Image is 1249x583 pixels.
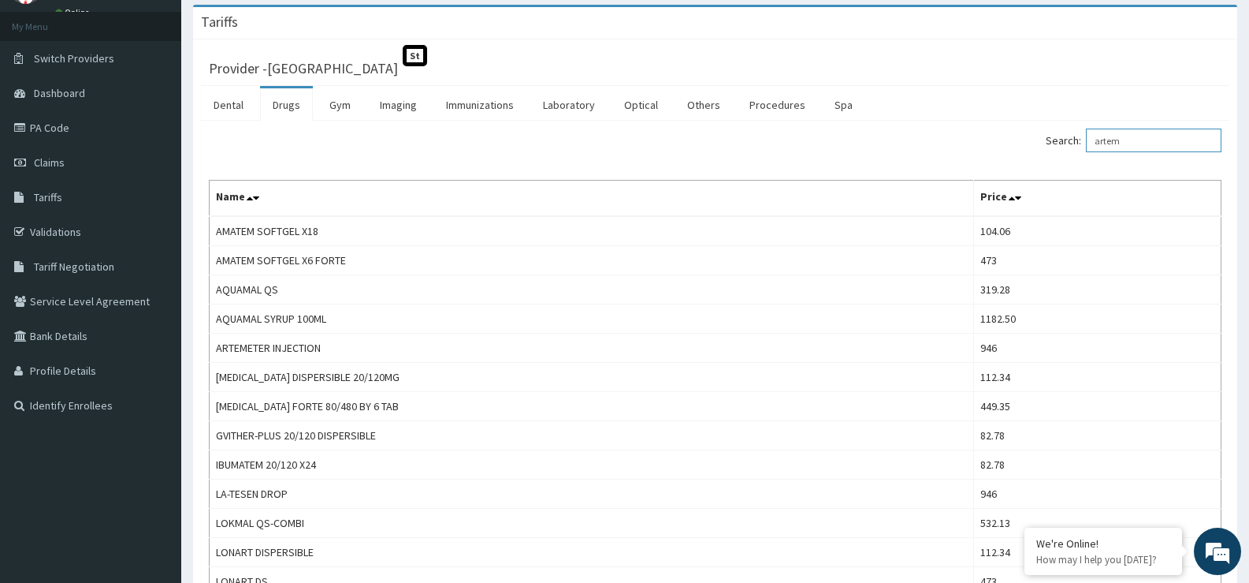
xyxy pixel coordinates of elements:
[973,181,1221,217] th: Price
[973,334,1221,363] td: 946
[973,305,1221,334] td: 1182.50
[209,62,398,76] h3: Provider - [GEOGRAPHIC_DATA]
[258,8,296,46] div: Minimize live chat window
[91,185,217,344] span: We're online!
[822,88,865,121] a: Spa
[973,450,1221,480] td: 82.78
[973,216,1221,246] td: 104.06
[210,275,974,305] td: AQUAMAL QS
[530,88,608,121] a: Laboratory
[1036,553,1170,566] p: How may I help you today?
[675,88,733,121] a: Others
[973,538,1221,567] td: 112.34
[201,15,238,29] h3: Tariffs
[367,88,429,121] a: Imaging
[210,246,974,275] td: AMATEM SOFTGEL X6 FORTE
[210,509,974,538] td: LOKMAL QS-COMBI
[210,305,974,334] td: AQUAMAL SYRUP 100ML
[210,334,974,363] td: ARTEMETER INJECTION
[34,190,62,204] span: Tariffs
[973,246,1221,275] td: 473
[611,88,671,121] a: Optical
[34,260,114,274] span: Tariff Negotiation
[1036,536,1170,551] div: We're Online!
[973,363,1221,392] td: 112.34
[737,88,818,121] a: Procedures
[201,88,256,121] a: Dental
[8,403,300,458] textarea: Type your message and hit 'Enter'
[210,480,974,509] td: LA-TESEN DROP
[317,88,363,121] a: Gym
[34,86,85,100] span: Dashboard
[973,392,1221,421] td: 449.35
[1086,129,1221,152] input: Search:
[210,538,974,567] td: LONART DISPERSIBLE
[433,88,526,121] a: Immunizations
[973,480,1221,509] td: 946
[55,7,93,18] a: Online
[210,421,974,450] td: GVITHER-PLUS 20/120 DISPERSIBLE
[210,181,974,217] th: Name
[82,88,265,109] div: Chat with us now
[210,216,974,246] td: AMATEM SOFTGEL X18
[973,275,1221,305] td: 319.28
[260,88,313,121] a: Drugs
[973,509,1221,538] td: 532.13
[29,79,64,118] img: d_794563401_company_1708531726252_794563401
[210,450,974,480] td: IBUMATEM 20/120 X24
[34,51,114,65] span: Switch Providers
[210,363,974,392] td: [MEDICAL_DATA] DISPERSIBLE 20/120MG
[973,421,1221,450] td: 82.78
[210,392,974,421] td: [MEDICAL_DATA] FORTE 80/480 BY 6 TAB
[1046,129,1221,152] label: Search:
[34,155,65,170] span: Claims
[403,45,427,66] span: St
